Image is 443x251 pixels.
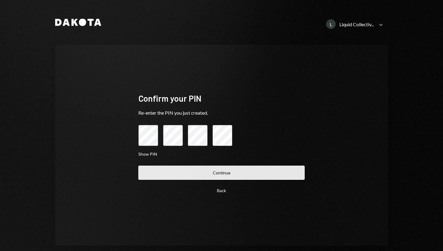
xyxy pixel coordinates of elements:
[138,151,157,157] button: Show PIN
[188,125,208,146] input: pin code 3 of 4
[326,19,336,29] div: L
[339,21,374,27] div: Liquid Collectiv...
[138,183,305,198] button: Back
[163,125,183,146] input: pin code 2 of 4
[138,125,158,146] input: pin code 1 of 4
[138,109,305,116] div: Re-enter the PIN you just created.
[138,93,305,104] div: Confirm your PIN
[212,125,232,146] input: pin code 4 of 4
[138,166,305,180] button: Continue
